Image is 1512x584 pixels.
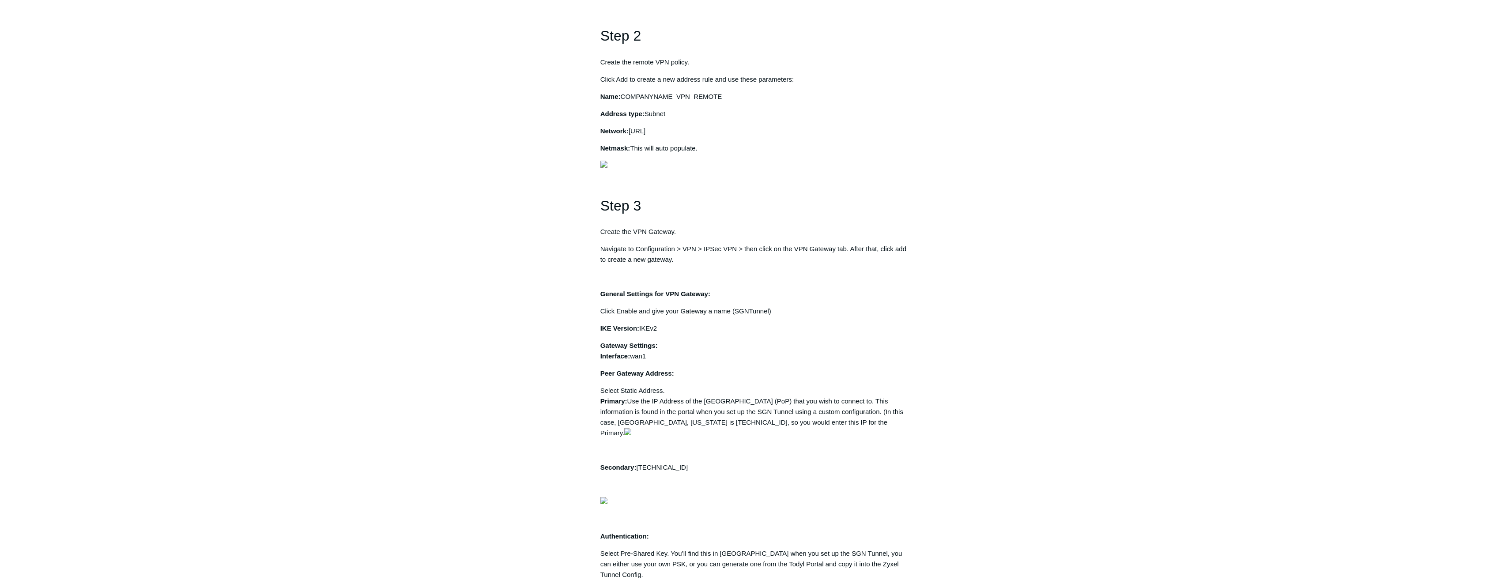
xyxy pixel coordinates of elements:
strong: Primary: [600,397,627,405]
h1: Step 3 [600,195,912,217]
strong: Authentication: [600,532,649,540]
strong: Netmask: [600,144,630,152]
strong: Gateway Settings: [600,342,658,349]
strong: Secondary: [600,463,637,471]
p: This will auto populate. [600,143,912,154]
p: Subnet [600,109,912,119]
strong: Interface: [600,352,630,360]
strong: IKE Version: [600,324,639,332]
strong: Peer Gateway Address: [600,369,674,377]
p: Select Pre-Shared Key. You’ll find this in [GEOGRAPHIC_DATA] when you set up the SGN Tunnel, you ... [600,548,912,580]
p: Navigate to Configuration > VPN > IPSec VPN > then click on the VPN Gateway tab. After that, clic... [600,244,912,265]
p: wan1 [600,340,912,362]
strong: General Settings for VPN Gateway: [600,290,710,298]
p: Click Add to create a new address rule and use these parameters: [600,74,912,85]
p: Click Enable and give your Gateway a name (SGNTunnel) [600,306,912,316]
strong: Network: [600,127,629,135]
p: Create the VPN Gateway. [600,226,912,237]
p: Select Static Address. Use the IP Address of the [GEOGRAPHIC_DATA] (PoP) that you wish to connect... [600,385,912,438]
img: 18049740620563 [624,428,631,435]
h1: Step 2 [600,25,912,47]
strong: Name: [600,93,621,100]
p: Create the remote VPN policy. [600,57,912,68]
p: COMPANYNAME_VPN_REMOTE [600,91,912,102]
p: [URL] [600,126,912,136]
img: 18049637438611 [600,497,607,504]
img: 18049566545555 [600,161,607,168]
p: [TECHNICAL_ID] [600,462,912,473]
strong: Address type: [600,110,645,117]
p: IKEv2 [600,323,912,334]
